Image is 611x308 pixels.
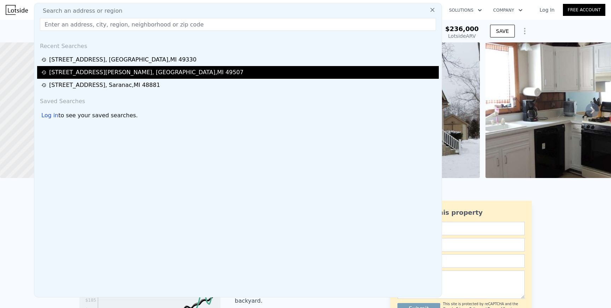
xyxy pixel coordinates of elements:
button: Company [488,4,528,17]
div: Lotside ARV [445,32,479,40]
img: Lotside [6,5,28,15]
button: Show Options [518,24,532,38]
div: Ask about this property [397,208,525,218]
a: [STREET_ADDRESS], [GEOGRAPHIC_DATA],MI 49330 [41,55,437,64]
div: Saved Searches [37,91,439,108]
input: Name [397,222,525,235]
input: Enter an address, city, region, neighborhood or zip code [40,18,436,31]
span: to see your saved searches. [58,111,138,120]
a: [STREET_ADDRESS], Saranac,MI 48881 [41,81,437,89]
input: Email [397,238,525,251]
tspan: $185 [85,298,96,303]
div: Log in [41,111,58,120]
button: Solutions [443,4,488,17]
div: Recent Searches [37,36,439,53]
div: [STREET_ADDRESS] , Saranac , MI 48881 [49,81,160,89]
input: Phone [397,254,525,268]
a: Log In [531,6,563,13]
span: Search an address or region [37,7,122,15]
span: $236,000 [445,25,479,32]
a: Free Account [563,4,605,16]
div: [STREET_ADDRESS][PERSON_NAME] , [GEOGRAPHIC_DATA] , MI 49507 [49,68,244,77]
button: SAVE [490,25,515,37]
div: [STREET_ADDRESS] , [GEOGRAPHIC_DATA] , MI 49330 [49,55,197,64]
a: [STREET_ADDRESS][PERSON_NAME], [GEOGRAPHIC_DATA],MI 49507 [41,68,437,77]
